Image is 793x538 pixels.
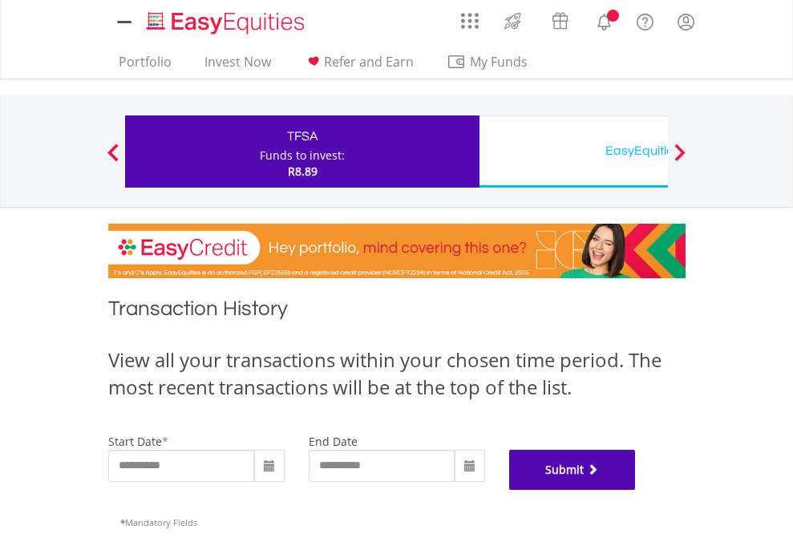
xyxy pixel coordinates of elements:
[97,152,129,168] button: Previous
[584,4,625,36] a: Notifications
[324,53,414,71] span: Refer and Earn
[288,164,318,179] span: R8.89
[140,4,311,36] a: Home page
[297,54,420,79] a: Refer and Earn
[536,4,584,34] a: Vouchers
[108,346,686,402] div: View all your transactions within your chosen time period. The most recent transactions will be a...
[108,224,686,278] img: EasyCredit Promotion Banner
[500,8,526,34] img: thrive-v2.svg
[120,516,197,528] span: Mandatory Fields
[108,294,686,330] h1: Transaction History
[198,54,277,79] a: Invest Now
[664,152,696,168] button: Next
[135,125,470,148] div: TFSA
[547,8,573,34] img: vouchers-v2.svg
[666,4,706,39] a: My Profile
[509,450,636,490] button: Submit
[447,51,552,72] span: My Funds
[108,434,162,449] label: start date
[260,148,345,164] div: Funds to invest:
[309,434,358,449] label: end date
[451,4,489,30] a: AppsGrid
[461,12,479,30] img: grid-menu-icon.svg
[625,4,666,36] a: FAQ's and Support
[144,10,311,36] img: EasyEquities_Logo.png
[112,54,178,79] a: Portfolio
